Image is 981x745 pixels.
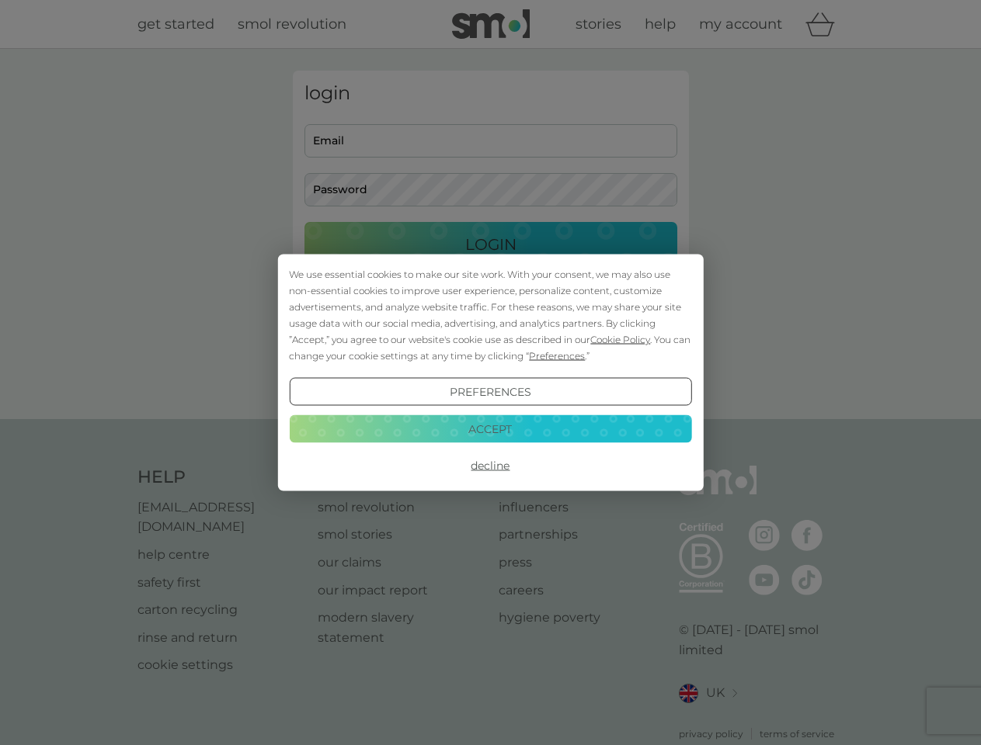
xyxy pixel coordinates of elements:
[529,350,585,362] span: Preferences
[289,452,691,480] button: Decline
[590,334,650,345] span: Cookie Policy
[289,266,691,364] div: We use essential cookies to make our site work. With your consent, we may also use non-essential ...
[289,378,691,406] button: Preferences
[289,414,691,442] button: Accept
[277,255,703,491] div: Cookie Consent Prompt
